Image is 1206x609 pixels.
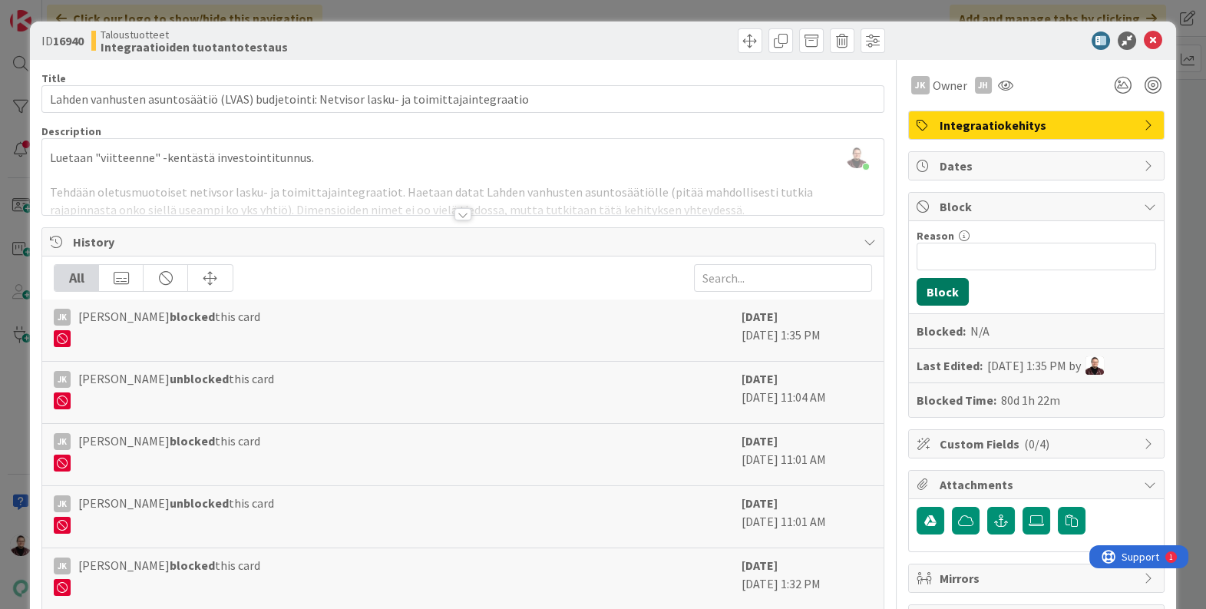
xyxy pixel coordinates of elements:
[742,369,872,415] div: [DATE] 11:04 AM
[50,149,875,167] p: Luetaan "viitteenne" -kentästä investointitunnus.
[41,85,884,113] input: type card name here...
[80,6,84,18] div: 1
[742,307,872,353] div: [DATE] 1:35 PM
[41,31,84,50] span: ID
[742,494,872,540] div: [DATE] 11:01 AM
[41,124,101,138] span: Description
[1085,356,1104,375] img: AA
[742,433,778,448] b: [DATE]
[41,71,66,85] label: Title
[1001,391,1060,409] div: 80d 1h 22m
[742,309,778,324] b: [DATE]
[742,371,778,386] b: [DATE]
[940,116,1136,134] span: Integraatiokehitys
[170,371,229,386] b: unblocked
[917,322,966,340] b: Blocked:
[101,41,288,53] b: Integraatioiden tuotantotestaus
[54,309,71,326] div: JK
[170,495,229,511] b: unblocked
[917,391,996,409] b: Blocked Time:
[101,28,288,41] span: Taloustuotteet
[694,264,872,292] input: Search...
[940,435,1136,453] span: Custom Fields
[170,558,215,573] b: blocked
[987,356,1104,375] div: [DATE] 1:35 PM by
[742,495,778,511] b: [DATE]
[54,495,71,512] div: JK
[975,77,992,94] div: JH
[742,556,872,602] div: [DATE] 1:32 PM
[32,2,70,21] span: Support
[940,569,1136,587] span: Mirrors
[53,33,84,48] b: 16940
[742,558,778,573] b: [DATE]
[78,494,274,534] span: [PERSON_NAME] this card
[940,475,1136,494] span: Attachments
[940,157,1136,175] span: Dates
[55,265,99,291] div: All
[78,432,260,472] span: [PERSON_NAME] this card
[911,76,930,94] div: JK
[170,309,215,324] b: blocked
[917,229,954,243] label: Reason
[940,197,1136,216] span: Block
[170,433,215,448] b: blocked
[933,76,967,94] span: Owner
[54,558,71,574] div: JK
[54,433,71,450] div: JK
[917,356,983,375] b: Last Edited:
[970,322,990,340] div: N/A
[742,432,872,478] div: [DATE] 11:01 AM
[54,371,71,388] div: JK
[1024,436,1049,452] span: ( 0/4 )
[78,556,260,596] span: [PERSON_NAME] this card
[73,233,855,251] span: History
[78,369,274,409] span: [PERSON_NAME] this card
[78,307,260,347] span: [PERSON_NAME] this card
[846,147,867,168] img: GyOPHTWdLeFzhezoR5WqbUuXKKP5xpSS.jpg
[917,278,969,306] button: Block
